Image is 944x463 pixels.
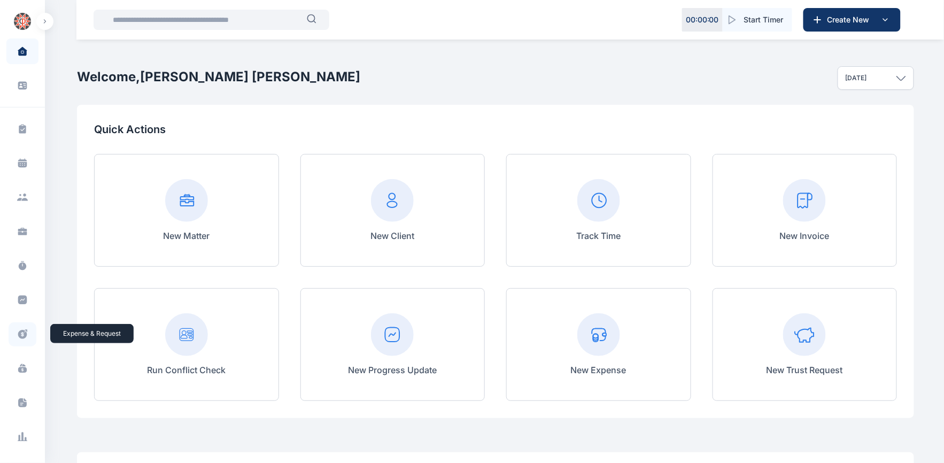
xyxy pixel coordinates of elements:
span: Start Timer [744,14,784,25]
button: Start Timer [723,8,792,32]
button: Create New [803,8,901,32]
p: New Invoice [780,229,830,242]
p: Quick Actions [94,122,897,137]
p: 00 : 00 : 00 [686,14,719,25]
p: New Matter [164,229,210,242]
p: New Client [370,229,414,242]
p: New Expense [571,364,626,376]
p: Track Time [576,229,621,242]
p: Run Conflict Check [148,364,226,376]
span: Create New [823,14,879,25]
p: New Progress Update [348,364,437,376]
h2: Welcome, [PERSON_NAME] [PERSON_NAME] [77,68,360,86]
p: New Trust Request [767,364,843,376]
p: [DATE] [846,74,867,82]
